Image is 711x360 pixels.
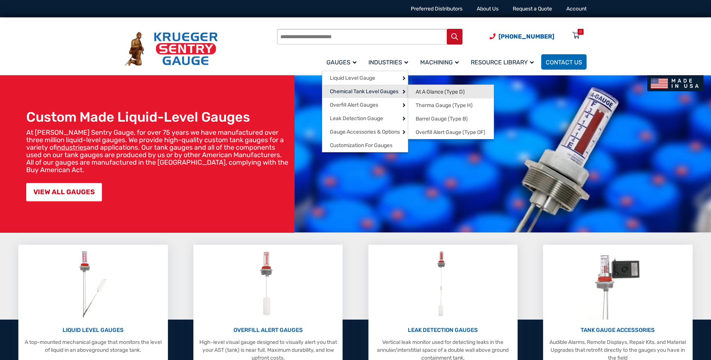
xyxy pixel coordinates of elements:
p: At [PERSON_NAME] Sentry Gauge, for over 75 years we have manufactured over three million liquid-l... [26,129,291,174]
span: At A Glance (Type D) [416,89,465,95]
span: Chemical Tank Level Gauges [330,88,398,95]
a: VIEW ALL GAUGES [26,183,102,201]
img: Leak Detection Gauges [428,248,458,320]
span: Industries [368,59,408,66]
span: Overfill Alert Gauges [330,102,378,109]
span: Customization For Gauges [330,142,392,149]
span: Leak Detection Gauge [330,115,383,122]
a: Account [566,6,587,12]
a: Leak Detection Gauge [322,112,408,125]
a: Therma Gauge (Type H) [408,98,494,112]
p: A top-mounted mechanical gauge that monitors the level of liquid in an aboveground storage tank. [22,338,164,354]
span: Therma Gauge (Type H) [416,102,473,109]
span: Contact Us [546,59,582,66]
a: Customization For Gauges [322,138,408,152]
a: Liquid Level Gauge [322,71,408,85]
span: Barrel Gauge (Type B) [416,116,468,122]
a: About Us [477,6,498,12]
img: Overfill Alert Gauges [251,248,285,320]
a: Chemical Tank Level Gauges [322,85,408,98]
span: [PHONE_NUMBER] [498,33,554,40]
p: TANK GAUGE ACCESSORIES [547,326,689,335]
a: Overfill Alert Gauges [322,98,408,112]
span: Liquid Level Gauge [330,75,375,82]
a: Phone Number (920) 434-8860 [489,32,554,41]
a: Industries [364,53,416,71]
a: industries [57,143,87,152]
img: Liquid Level Gauges [73,248,113,320]
p: OVERFILL ALERT GAUGES [197,326,339,335]
a: Barrel Gauge (Type B) [408,112,494,125]
p: LEAK DETECTION GAUGES [372,326,514,335]
span: Gauges [326,59,356,66]
span: Overfill Alert Gauge (Type OF) [416,129,485,136]
a: At A Glance (Type D) [408,85,494,98]
a: Gauges [322,53,364,71]
h1: Custom Made Liquid-Level Gauges [26,109,291,125]
span: Machining [420,59,459,66]
a: Overfill Alert Gauge (Type OF) [408,125,494,139]
a: Request a Quote [513,6,552,12]
p: LIQUID LEVEL GAUGES [22,326,164,335]
img: Krueger Sentry Gauge [125,32,218,66]
span: Gauge Accessories & Options [330,129,400,135]
a: Machining [416,53,466,71]
div: 0 [579,29,582,35]
a: Contact Us [541,54,587,70]
img: Made In USA [647,75,704,91]
a: Gauge Accessories & Options [322,125,408,138]
a: Preferred Distributors [411,6,463,12]
span: Resource Library [471,59,534,66]
img: Tank Gauge Accessories [588,248,648,320]
a: Resource Library [466,53,541,71]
